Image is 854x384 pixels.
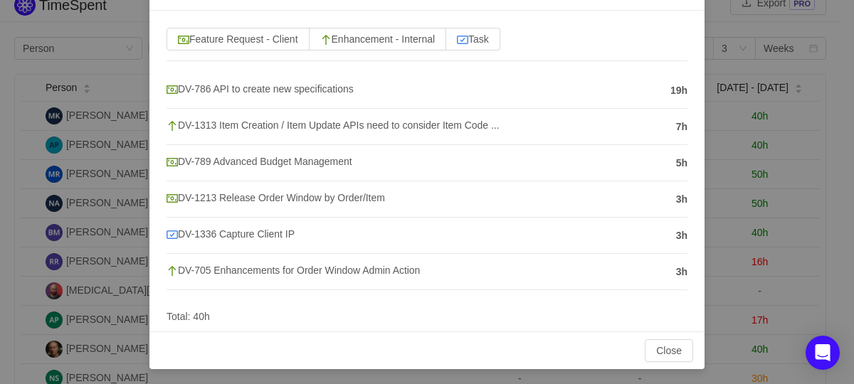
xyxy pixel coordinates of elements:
[806,336,840,370] div: Open Intercom Messenger
[167,228,295,240] span: DV-1336 Capture Client IP
[167,265,178,277] img: 10310
[167,192,385,203] span: DV-1213 Release Order Window by Order/Item
[676,156,687,171] span: 5h
[167,156,178,168] img: 10314
[320,33,436,45] span: Enhancement - Internal
[670,83,687,98] span: 19h
[167,119,499,131] span: DV-1313 Item Creation / Item Update APIs need to consider Item Code ...
[457,33,489,45] span: Task
[320,34,332,46] img: 10310
[167,193,178,204] img: 10314
[676,119,687,134] span: 7h
[167,229,178,240] img: 10300
[167,120,178,132] img: 10310
[167,156,352,167] span: DV-789 Advanced Budget Management
[676,265,687,279] span: 3h
[457,34,468,46] img: 10300
[167,265,420,276] span: DV-705 Enhancements for Order Window Admin Action
[676,228,687,243] span: 3h
[167,311,210,322] span: Total: 40h
[178,33,298,45] span: Feature Request - Client
[676,192,687,207] span: 3h
[167,84,178,95] img: 10314
[178,34,189,46] img: 10314
[645,339,693,362] button: Close
[167,83,354,95] span: DV-786 API to create new specifications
